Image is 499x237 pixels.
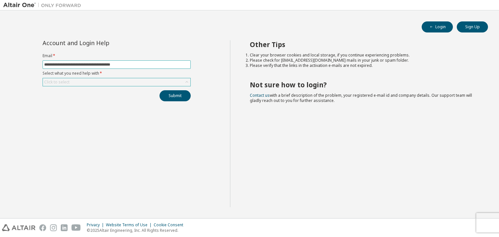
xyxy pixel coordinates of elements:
[422,21,453,32] button: Login
[250,93,270,98] a: Contact us
[44,80,70,85] div: Click to select
[154,222,187,228] div: Cookie Consent
[39,224,46,231] img: facebook.svg
[2,224,35,231] img: altair_logo.svg
[160,90,191,101] button: Submit
[250,63,477,68] li: Please verify that the links in the activation e-mails are not expired.
[250,81,477,89] h2: Not sure how to login?
[457,21,488,32] button: Sign Up
[106,222,154,228] div: Website Terms of Use
[43,78,190,86] div: Click to select
[250,58,477,63] li: Please check for [EMAIL_ADDRESS][DOMAIN_NAME] mails in your junk or spam folder.
[87,222,106,228] div: Privacy
[250,40,477,49] h2: Other Tips
[87,228,187,233] p: © 2025 Altair Engineering, Inc. All Rights Reserved.
[61,224,68,231] img: linkedin.svg
[43,53,191,58] label: Email
[50,224,57,231] img: instagram.svg
[43,71,191,76] label: Select what you need help with
[43,40,161,45] div: Account and Login Help
[71,224,81,231] img: youtube.svg
[250,53,477,58] li: Clear your browser cookies and local storage, if you continue experiencing problems.
[3,2,84,8] img: Altair One
[250,93,472,103] span: with a brief description of the problem, your registered e-mail id and company details. Our suppo...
